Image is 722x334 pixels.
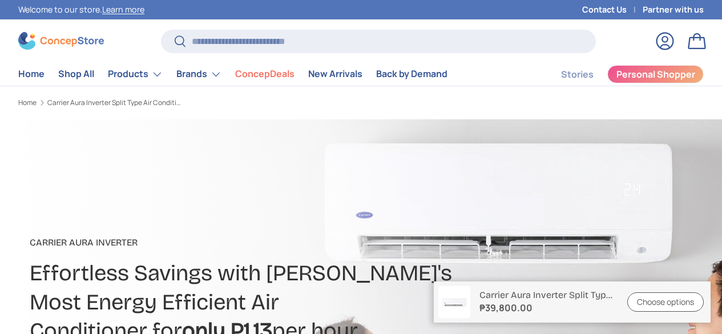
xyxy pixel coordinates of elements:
a: Home [18,99,37,106]
a: Partner with us [643,3,704,16]
a: Products [108,63,163,86]
span: Personal Shopper [616,70,695,79]
a: Home [18,63,45,85]
a: Back by Demand [376,63,447,85]
a: Choose options [627,292,704,312]
a: Stories [561,63,594,86]
strong: ₱39,800.00 [479,301,614,315]
nav: Secondary [534,63,704,86]
img: ConcepStore [18,32,104,50]
p: CARRIER AURA INVERTER [30,236,468,250]
nav: Breadcrumbs [18,98,382,108]
a: Personal Shopper [607,65,704,83]
a: ConcepDeals [235,63,295,85]
p: Carrier Aura Inverter Split Type Air Conditioner [479,289,614,300]
summary: Products [101,63,170,86]
a: Carrier Aura Inverter Split Type Air Conditioner [47,99,184,106]
nav: Primary [18,63,447,86]
a: Brands [176,63,221,86]
a: Shop All [58,63,94,85]
a: New Arrivals [308,63,362,85]
summary: Brands [170,63,228,86]
a: Contact Us [582,3,643,16]
p: Welcome to our store. [18,3,144,16]
a: Learn more [102,4,144,15]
